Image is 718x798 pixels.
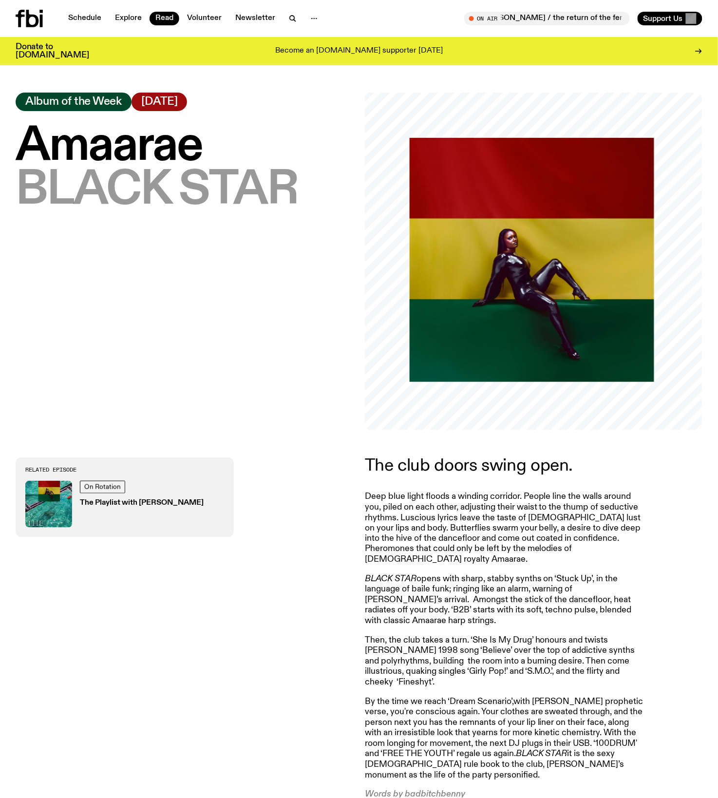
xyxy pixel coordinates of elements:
em: BLACK STAR [365,575,416,584]
a: The poster for this episode of The Playlist. It features the album artwork for Amaarae's BLACK ST... [25,481,224,528]
h3: Donate to [DOMAIN_NAME] [16,43,89,59]
a: Read [150,12,179,25]
button: Support Us [638,12,702,25]
h3: The Playlist with [PERSON_NAME] [80,499,204,507]
p: The club doors swing open. [365,457,645,474]
span: Support Us [643,14,683,23]
p: Deep blue light floods a winding corridor. People line the walls around you, piled on each other,... [365,492,645,565]
span: BLACK STAR [16,166,298,215]
img: The poster for this episode of The Playlist. It features the album artwork for Amaarae's BLACK ST... [25,481,72,528]
a: Volunteer [181,12,227,25]
p: Then, the club takes a turn. ‘She Is My Drug’ honours and twists [PERSON_NAME] 1998 song ‘Believe... [365,636,645,688]
p: By the time we reach ‘Dream Scenario’,with [PERSON_NAME] prophetic verse, you're conscious again.... [365,697,645,781]
a: Newsletter [229,12,281,25]
span: Album of the Week [25,96,122,107]
p: Become an [DOMAIN_NAME] supporter [DATE] [275,47,443,56]
h3: Related Episode [25,467,224,473]
span: Amaarae [16,122,202,171]
a: Explore [109,12,148,25]
a: Schedule [62,12,107,25]
span: [DATE] [141,96,178,107]
button: On AirMornings with [PERSON_NAME] / the return of the feral [464,12,630,25]
p: opens with sharp, stabby synths on ‘Stuck Up’, in the language of baile funk; ringing like an ala... [365,574,645,627]
em: BLACK STAR [516,750,567,759]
